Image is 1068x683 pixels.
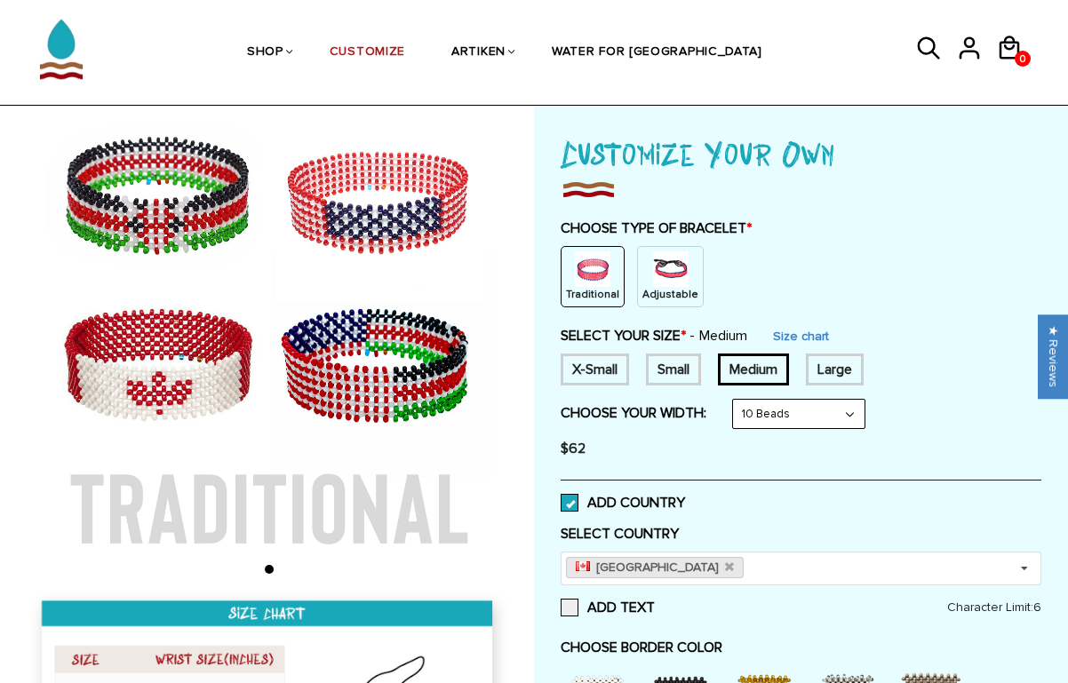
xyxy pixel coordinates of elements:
[646,353,701,385] div: 7 inches
[552,7,762,99] a: WATER FOR [GEOGRAPHIC_DATA]
[689,327,747,345] span: Medium
[247,7,283,99] a: SHOP
[718,353,789,385] div: 7.5 inches
[561,129,1041,177] h1: Customize Your Own
[561,494,685,512] label: ADD COUNTRY
[561,404,706,422] label: CHOOSE YOUR WIDTH:
[561,599,1041,616] label: ADD TEXT
[947,599,1041,616] span: Character Limit:
[637,246,704,307] div: String
[642,287,698,302] p: Adjustable
[566,287,619,302] p: Traditional
[561,246,625,307] div: Non String
[561,440,586,457] span: $62
[653,251,689,287] img: string.PNG
[1033,600,1041,615] span: 6
[561,327,747,345] label: SELECT YOUR SIZE
[265,565,274,574] li: Page dot 1
[561,639,1041,656] label: CHOOSE BORDER COLOR
[561,525,1041,543] label: SELECT COUNTRY
[1038,314,1068,399] div: Click to open Judge.me floating reviews tab
[330,7,405,99] a: CUSTOMIZE
[561,219,1041,237] label: CHOOSE TYPE OF BRACELET
[561,177,616,202] img: imgboder_100x.png
[27,93,512,578] img: Traditional_2048x2048.jpg
[561,353,629,385] div: 6 inches
[806,353,864,385] div: 8 inches
[773,329,829,344] a: Size chart
[575,251,610,287] img: non-string.png
[1015,48,1031,70] span: 0
[1015,51,1031,67] a: 0
[451,7,506,99] a: ARTIKEN
[566,557,744,578] a: [GEOGRAPHIC_DATA]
